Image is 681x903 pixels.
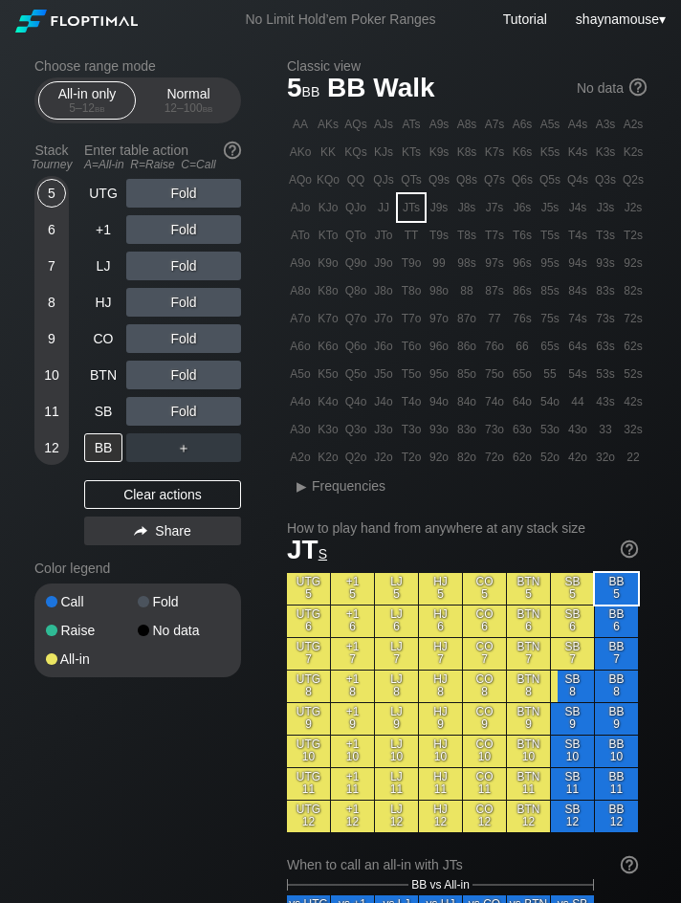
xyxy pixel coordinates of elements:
div: 85s [537,277,563,304]
div: KJs [370,139,397,165]
div: 65s [537,333,563,360]
div: HJ [84,288,122,317]
div: KTo [315,222,341,249]
div: 83o [453,416,480,443]
div: +1 5 [331,573,374,605]
div: 55 [537,361,563,387]
div: K8s [453,139,480,165]
div: 6 [37,215,66,244]
div: J4s [564,194,591,221]
div: 84o [453,388,480,415]
img: help.32db89a4.svg [619,854,640,875]
div: SB [84,397,122,426]
div: Fold [126,361,241,389]
div: J4o [370,388,397,415]
div: A6o [287,333,314,360]
div: LJ 11 [375,768,418,800]
div: QJo [342,194,369,221]
div: 93o [426,416,452,443]
div: BTN 6 [507,606,550,637]
div: Normal [144,82,232,119]
div: LJ 7 [375,638,418,670]
div: HJ 8 [419,671,462,702]
div: 87o [453,305,480,332]
span: BB Walk [324,74,438,105]
div: 62o [509,444,536,471]
div: TT [398,222,425,249]
div: K9s [426,139,452,165]
div: HJ 6 [419,606,462,637]
div: K4s [564,139,591,165]
div: UTG 9 [287,703,330,735]
div: 63s [592,333,619,360]
span: 5 [284,74,322,105]
div: 82o [453,444,480,471]
div: Q2s [620,166,647,193]
div: CO [84,324,122,353]
div: 62s [620,333,647,360]
div: All-in [46,652,138,666]
div: ▾ [571,9,669,30]
div: 74s [564,305,591,332]
div: 73o [481,416,508,443]
div: 92s [620,250,647,276]
div: Q7o [342,305,369,332]
div: T7s [481,222,508,249]
div: Fold [126,179,241,208]
div: HJ 10 [419,736,462,767]
div: 84s [564,277,591,304]
div: J5s [537,194,563,221]
div: 9 [37,324,66,353]
div: J6o [370,333,397,360]
div: ▸ [289,474,314,497]
div: KQs [342,139,369,165]
span: bb [302,79,320,100]
div: Q9o [342,250,369,276]
div: BB 11 [595,768,638,800]
div: HJ 5 [419,573,462,605]
div: CO 11 [463,768,506,800]
div: K9o [315,250,341,276]
div: CO 8 [463,671,506,702]
div: CO 7 [463,638,506,670]
div: ATo [287,222,314,249]
div: SB 12 [551,801,594,832]
div: BTN 7 [507,638,550,670]
div: 99 [426,250,452,276]
div: K6s [509,139,536,165]
div: QTs [398,166,425,193]
div: T5s [537,222,563,249]
div: K4o [315,388,341,415]
div: When to call an all-in with JTs [287,857,638,872]
div: UTG 11 [287,768,330,800]
div: J8o [370,277,397,304]
div: 5 – 12 [47,101,127,115]
div: Fold [126,252,241,280]
div: Fold [126,215,241,244]
div: Q6o [342,333,369,360]
div: A3s [592,111,619,138]
div: 22 [620,444,647,471]
a: Tutorial [503,11,547,27]
div: Share [84,517,241,545]
div: BB 6 [595,606,638,637]
div: +1 11 [331,768,374,800]
div: AJs [370,111,397,138]
div: 95o [426,361,452,387]
div: SB 7 [551,638,594,670]
div: CO 5 [463,573,506,605]
div: 52o [537,444,563,471]
div: A5o [287,361,314,387]
div: HJ 9 [419,703,462,735]
div: KK [315,139,341,165]
div: UTG 6 [287,606,330,637]
div: A6s [509,111,536,138]
div: A7s [481,111,508,138]
div: BTN 9 [507,703,550,735]
div: 5 [37,179,66,208]
div: BB 12 [595,801,638,832]
div: +1 8 [331,671,374,702]
div: QJs [370,166,397,193]
img: help.32db89a4.svg [619,539,640,560]
div: 87s [481,277,508,304]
